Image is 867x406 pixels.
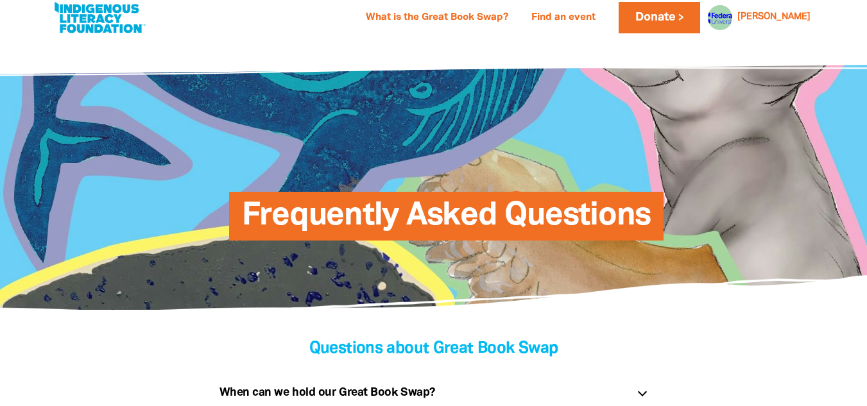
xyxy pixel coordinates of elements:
a: What is the Great Book Swap? [358,8,516,28]
a: [PERSON_NAME] [737,13,811,22]
span: Frequently Asked Questions [242,201,651,241]
a: Find an event [524,8,603,28]
span: Questions about Great Book Swap [309,341,558,356]
a: Donate [619,2,700,33]
h5: When can we hold our Great Book Swap? [219,382,627,403]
